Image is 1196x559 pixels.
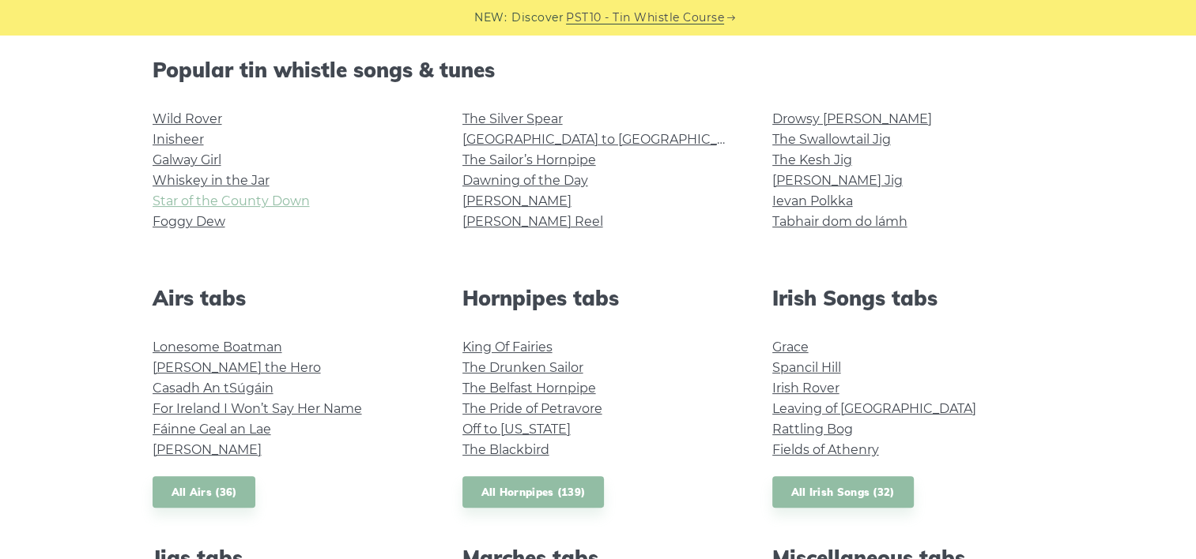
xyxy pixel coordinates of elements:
[474,9,507,27] span: NEW:
[153,360,321,375] a: [PERSON_NAME] the Hero
[772,340,809,355] a: Grace
[772,173,903,188] a: [PERSON_NAME] Jig
[153,340,282,355] a: Lonesome Boatman
[462,132,754,147] a: [GEOGRAPHIC_DATA] to [GEOGRAPHIC_DATA]
[153,442,262,457] a: [PERSON_NAME]
[462,193,572,208] a: [PERSON_NAME]
[462,173,588,188] a: Dawning of the Day
[772,152,852,167] a: The Kesh Jig
[462,401,602,416] a: The Pride of Petravore
[153,214,225,229] a: Foggy Dew
[772,360,841,375] a: Spancil Hill
[772,422,853,437] a: Rattling Bog
[772,111,932,126] a: Drowsy [PERSON_NAME]
[772,476,914,508] a: All Irish Songs (32)
[462,442,549,457] a: The Blackbird
[462,286,734,310] h2: Hornpipes tabs
[153,193,310,208] a: Star of the County Down
[153,401,362,416] a: For Ireland I Won’t Say Her Name
[772,214,907,229] a: Tabhair dom do lámh
[462,476,605,508] a: All Hornpipes (139)
[153,286,424,310] h2: Airs tabs
[772,286,1044,310] h2: Irish Songs tabs
[153,422,271,437] a: Fáinne Geal an Lae
[462,111,563,126] a: The Silver Spear
[566,9,724,27] a: PST10 - Tin Whistle Course
[462,152,596,167] a: The Sailor’s Hornpipe
[153,111,222,126] a: Wild Rover
[511,9,564,27] span: Discover
[772,132,891,147] a: The Swallowtail Jig
[153,58,1044,82] h2: Popular tin whistle songs & tunes
[772,442,879,457] a: Fields of Athenry
[462,214,603,229] a: [PERSON_NAME] Reel
[153,152,221,167] a: Galway Girl
[153,476,256,508] a: All Airs (36)
[772,401,976,416] a: Leaving of [GEOGRAPHIC_DATA]
[462,381,596,396] a: The Belfast Hornpipe
[462,422,571,437] a: Off to [US_STATE]
[462,340,553,355] a: King Of Fairies
[153,173,270,188] a: Whiskey in the Jar
[153,132,204,147] a: Inisheer
[772,193,853,208] a: Ievan Polkka
[772,381,839,396] a: Irish Rover
[462,360,583,375] a: The Drunken Sailor
[153,381,274,396] a: Casadh An tSúgáin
